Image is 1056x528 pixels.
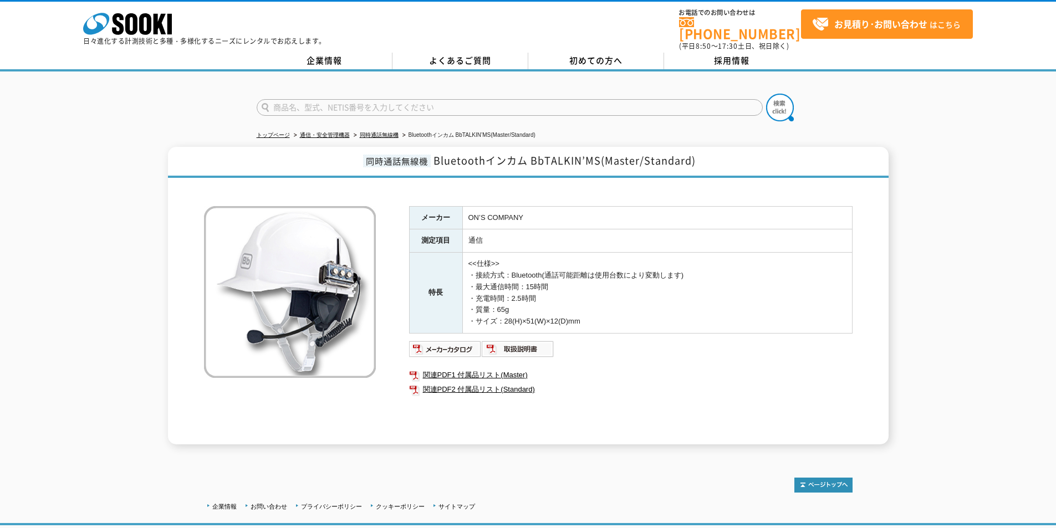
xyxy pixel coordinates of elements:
[409,347,482,356] a: メーカーカタログ
[482,347,554,356] a: 取扱説明書
[482,340,554,358] img: 取扱説明書
[257,53,392,69] a: 企業情報
[409,340,482,358] img: メーカーカタログ
[257,99,763,116] input: 商品名、型式、NETIS番号を入力してください
[812,16,961,33] span: はこちら
[376,503,425,510] a: クッキーポリシー
[409,253,462,334] th: 特長
[462,206,852,229] td: ON’S COMPANY
[834,17,927,30] strong: お見積り･お問い合わせ
[718,41,738,51] span: 17:30
[257,132,290,138] a: トップページ
[400,130,535,141] li: Bluetoothインカム BbTALKIN’MS(Master/Standard)
[204,206,376,378] img: Bluetoothインカム BbTALKIN’MS(Master/Standard)
[679,17,801,40] a: [PHONE_NUMBER]
[83,38,326,44] p: 日々進化する計測技術と多種・多様化するニーズにレンタルでお応えします。
[569,54,623,66] span: 初めての方へ
[801,9,973,39] a: お見積り･お問い合わせはこちら
[301,503,362,510] a: プライバシーポリシー
[664,53,800,69] a: 採用情報
[409,229,462,253] th: 測定項目
[433,153,696,168] span: Bluetoothインカム BbTALKIN’MS(Master/Standard)
[679,41,789,51] span: (平日 ～ 土日、祝日除く)
[462,253,852,334] td: <<仕様>> ・接続方式：Bluetooth(通話可能距離は使用台数により変動します) ・最大通信時間：15時間 ・充電時間：2.5時間 ・質量：65g ・サイズ：28(H)×51(W)×12(...
[409,368,853,382] a: 関連PDF1 付属品リスト(Master)
[528,53,664,69] a: 初めての方へ
[300,132,350,138] a: 通信・安全管理機器
[409,382,853,397] a: 関連PDF2 付属品リスト(Standard)
[696,41,711,51] span: 8:50
[766,94,794,121] img: btn_search.png
[438,503,475,510] a: サイトマップ
[392,53,528,69] a: よくあるご質問
[679,9,801,16] span: お電話でのお問い合わせは
[212,503,237,510] a: 企業情報
[409,206,462,229] th: メーカー
[794,478,853,493] img: トップページへ
[462,229,852,253] td: 通信
[363,155,431,167] span: 同時通話無線機
[360,132,399,138] a: 同時通話無線機
[251,503,287,510] a: お問い合わせ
